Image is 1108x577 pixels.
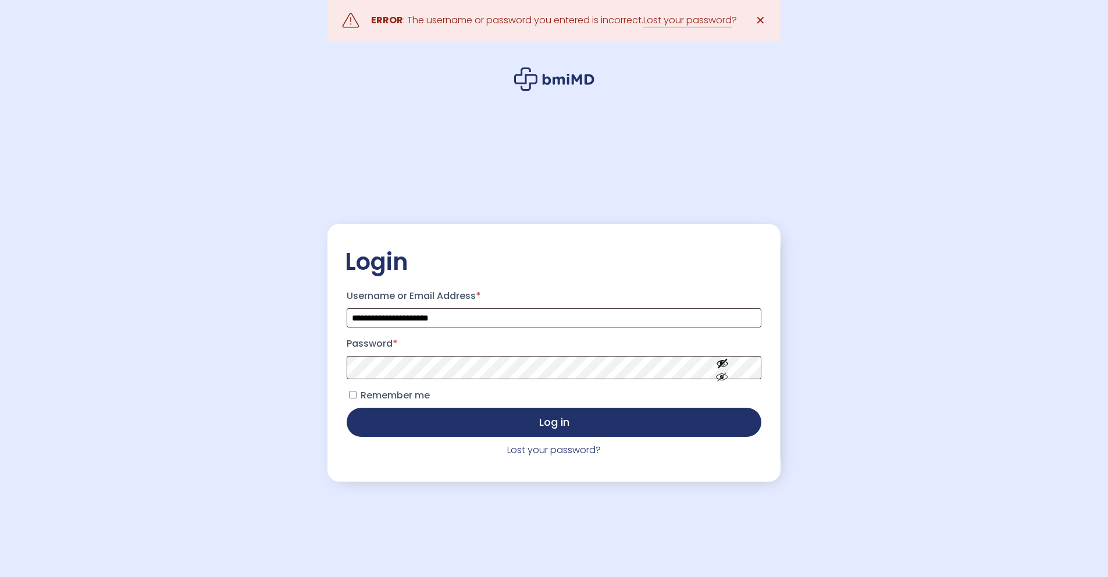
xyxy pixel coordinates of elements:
label: Password [347,334,761,353]
div: : The username or password you entered is incorrect. ? [371,12,737,29]
button: Show password [690,348,755,388]
button: Log in [347,408,761,437]
label: Username or Email Address [347,287,761,305]
h2: Login [345,247,763,276]
span: ✕ [756,12,765,29]
a: Lost your password? [507,443,601,457]
span: Remember me [361,389,430,402]
strong: ERROR [371,13,403,27]
input: Remember me [349,391,357,398]
a: Lost your password [643,13,732,27]
a: ✕ [749,9,772,32]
